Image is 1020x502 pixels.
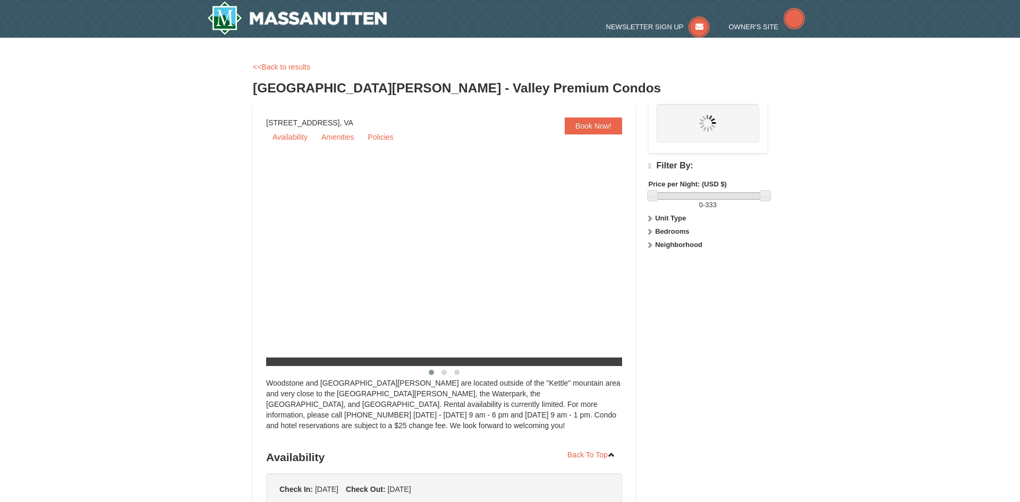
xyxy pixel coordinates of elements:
[560,447,622,463] a: Back To Top
[606,23,710,31] a: Newsletter Sign Up
[346,485,386,494] strong: Check Out:
[253,78,767,99] h3: [GEOGRAPHIC_DATA][PERSON_NAME] - Valley Premium Condos
[655,214,686,222] strong: Unit Type
[361,129,399,145] a: Policies
[266,447,622,468] h3: Availability
[729,23,779,31] span: Owner's Site
[655,241,702,249] strong: Neighborhood
[606,23,684,31] span: Newsletter Sign Up
[649,180,727,188] strong: Price per Night: (USD $)
[315,485,338,494] span: [DATE]
[649,200,767,210] label: -
[266,378,622,441] div: Woodstone and [GEOGRAPHIC_DATA][PERSON_NAME] are located outside of the "Kettle" mountain area an...
[279,485,313,494] strong: Check In:
[649,161,767,171] h4: Filter By:
[705,201,717,209] span: 333
[207,1,387,35] a: Massanutten Resort
[699,201,703,209] span: 0
[655,227,689,235] strong: Bedrooms
[315,129,360,145] a: Amenities
[387,485,411,494] span: [DATE]
[729,23,805,31] a: Owner's Site
[253,63,310,71] a: <<Back to results
[207,1,387,35] img: Massanutten Resort Logo
[565,117,622,134] a: Book Now!
[699,115,716,132] img: wait.gif
[266,129,314,145] a: Availability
